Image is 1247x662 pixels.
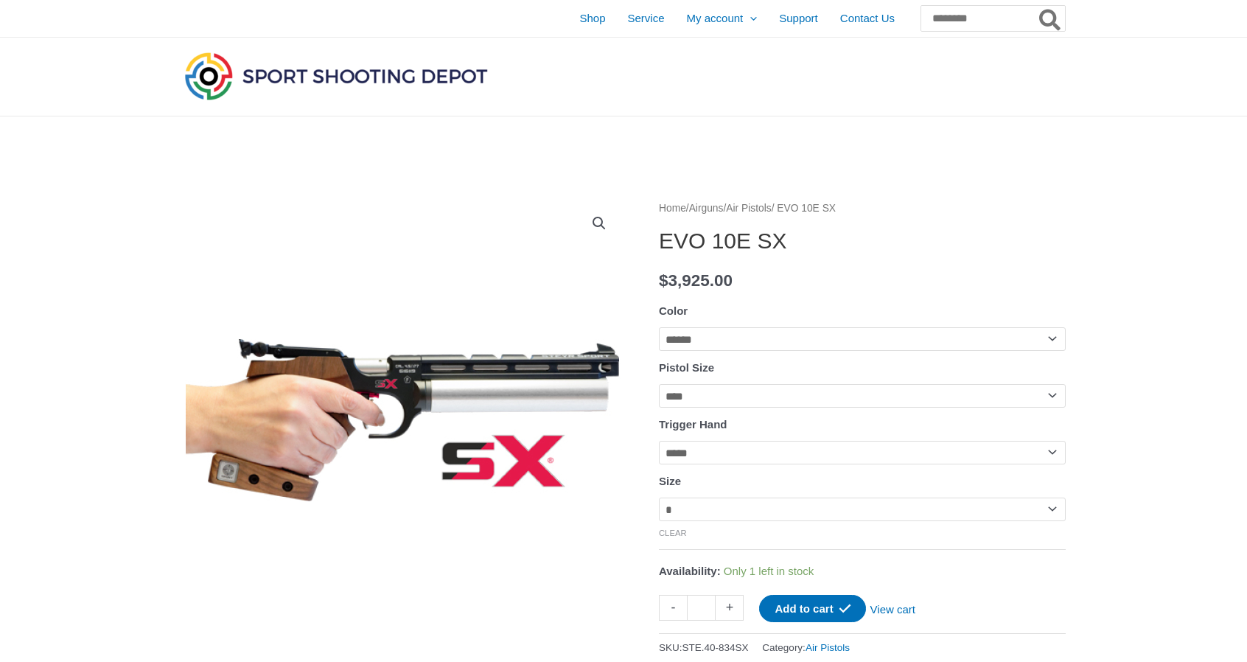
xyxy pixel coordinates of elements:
span: STE.40-834SX [682,642,749,653]
a: Clear options [659,529,687,537]
a: Air Pistols [726,203,771,214]
span: SKU: [659,638,749,657]
button: Search [1036,6,1065,31]
img: steyr_evo_10_e_sx [181,199,623,641]
img: Sport Shooting Depot [181,49,491,103]
a: View full-screen image gallery [586,210,612,237]
h1: EVO 10E SX [659,228,1066,254]
bdi: 3,925.00 [659,271,733,290]
a: Air Pistols [806,642,850,653]
a: Home [659,203,686,214]
span: Only 1 left in stock [724,565,814,577]
label: Trigger Hand [659,418,727,431]
span: Availability: [659,565,721,577]
label: Color [659,304,688,317]
span: Category: [762,638,850,657]
label: Size [659,475,681,487]
nav: Breadcrumb [659,199,1066,218]
input: Product quantity [687,595,716,621]
a: View cart [866,595,920,620]
a: - [659,595,687,621]
a: + [716,595,744,621]
span: $ [659,271,668,290]
label: Pistol Size [659,361,714,374]
a: Airguns [689,203,724,214]
button: Add to cart [759,595,865,622]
